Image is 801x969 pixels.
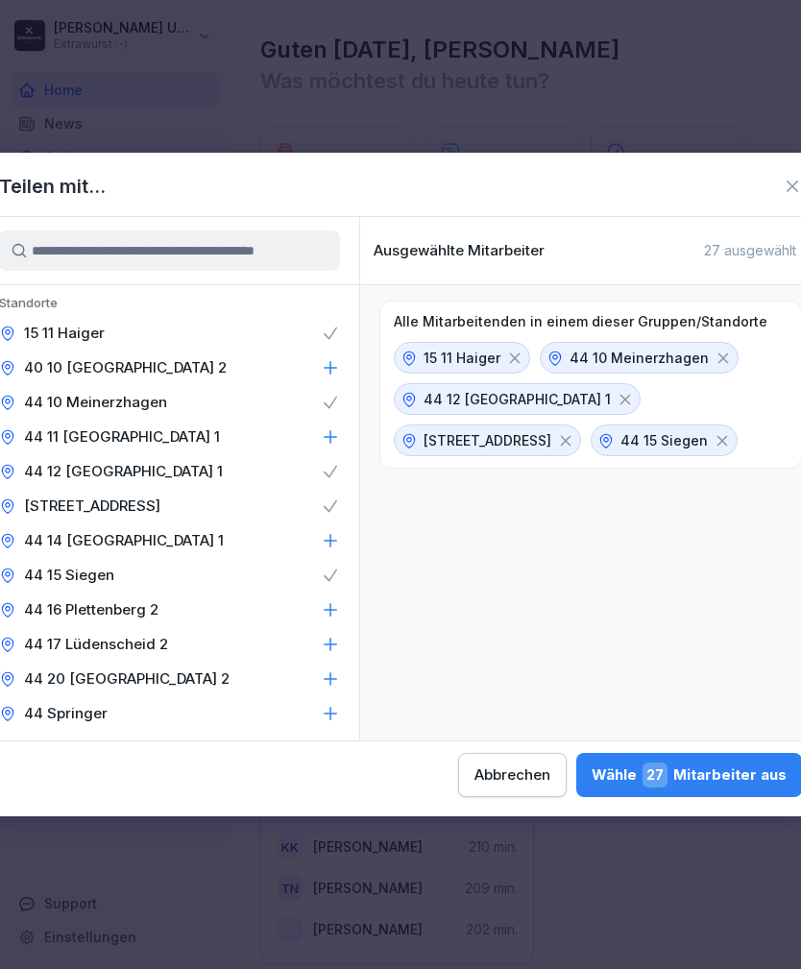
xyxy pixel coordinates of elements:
p: 15 11 Haiger [424,348,500,368]
p: 44 10 Meinerzhagen [570,348,709,368]
p: [STREET_ADDRESS] [424,430,551,450]
div: Abbrechen [474,764,550,786]
p: 44 15 Siegen [620,430,708,450]
p: 44 12 [GEOGRAPHIC_DATA] 1 [424,389,611,409]
p: 44 15 Siegen [24,566,114,585]
span: 27 [643,763,667,787]
p: 15 11 Haiger [24,324,105,343]
p: 44 17 Lüdenscheid 2 [24,635,168,654]
p: 44 12 [GEOGRAPHIC_DATA] 1 [24,462,223,481]
button: Abbrechen [458,753,567,797]
p: 44 11 [GEOGRAPHIC_DATA] 1 [24,427,220,447]
p: Ausgewählte Mitarbeiter [374,242,545,259]
p: 44 10 Meinerzhagen [24,393,167,412]
p: 40 10 [GEOGRAPHIC_DATA] 2 [24,358,227,377]
p: 27 ausgewählt [704,242,796,259]
p: 44 16 Plettenberg 2 [24,600,158,619]
p: 44 20 [GEOGRAPHIC_DATA] 2 [24,669,230,689]
div: Wähle Mitarbeiter aus [592,763,787,787]
p: 44 Springer [24,704,108,723]
p: [STREET_ADDRESS] [24,497,160,516]
p: Alle Mitarbeitenden in einem dieser Gruppen/Standorte [394,313,767,330]
p: 44 14 [GEOGRAPHIC_DATA] 1 [24,531,224,550]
